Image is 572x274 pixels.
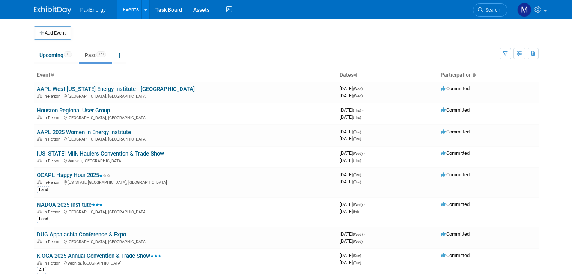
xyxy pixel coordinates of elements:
span: [DATE] [340,238,363,244]
span: Committed [441,201,470,207]
span: - [362,172,363,177]
a: Sort by Event Name [50,72,54,78]
span: - [362,129,363,135]
span: (Thu) [353,130,361,134]
span: In-Person [44,239,63,244]
div: [US_STATE][GEOGRAPHIC_DATA], [GEOGRAPHIC_DATA] [37,179,334,185]
span: 121 [96,51,106,57]
span: (Wed) [353,239,363,244]
div: [GEOGRAPHIC_DATA], [GEOGRAPHIC_DATA] [37,93,334,99]
span: [DATE] [340,209,359,214]
span: (Thu) [353,173,361,177]
span: Committed [441,231,470,237]
span: Committed [441,129,470,135]
span: (Thu) [353,137,361,141]
span: In-Person [44,210,63,215]
span: In-Person [44,261,63,266]
a: Upcoming11 [34,48,78,62]
img: In-Person Event [37,159,42,162]
span: [DATE] [340,253,363,258]
span: - [364,86,365,91]
a: DUG Appalachia Conference & Expo [37,231,126,238]
div: [GEOGRAPHIC_DATA], [GEOGRAPHIC_DATA] [37,238,334,244]
span: [DATE] [340,201,365,207]
span: [DATE] [340,172,363,177]
span: Committed [441,150,470,156]
img: In-Person Event [37,180,42,184]
span: In-Person [44,159,63,163]
span: [DATE] [340,86,365,91]
span: (Thu) [353,180,361,184]
span: [DATE] [340,114,361,120]
a: NADOA 2025 Institute [37,201,103,208]
span: (Wed) [353,203,363,207]
span: (Thu) [353,159,361,163]
span: (Thu) [353,108,361,112]
span: (Wed) [353,94,363,98]
span: Committed [441,172,470,177]
span: - [364,150,365,156]
span: (Wed) [353,232,363,236]
span: (Sun) [353,254,361,258]
img: In-Person Event [37,261,42,265]
img: In-Person Event [37,239,42,243]
span: [DATE] [340,129,363,135]
span: In-Person [44,115,63,120]
a: OCAPL Happy Hour 2025 [37,172,110,179]
span: In-Person [44,137,63,142]
span: (Thu) [353,115,361,120]
div: Land [37,186,50,193]
a: Search [473,3,507,17]
span: - [362,253,363,258]
img: In-Person Event [37,137,42,141]
span: (Tue) [353,261,361,265]
a: Houston Regional User Group [37,107,110,114]
div: [GEOGRAPHIC_DATA], [GEOGRAPHIC_DATA] [37,136,334,142]
a: Past121 [79,48,112,62]
span: Search [483,7,500,13]
span: [DATE] [340,93,363,98]
span: - [364,201,365,207]
th: Event [34,69,337,82]
div: [GEOGRAPHIC_DATA], [GEOGRAPHIC_DATA] [37,114,334,120]
img: Mary Walker [517,3,531,17]
div: All [37,267,46,274]
span: [DATE] [340,231,365,237]
a: KIOGA 2025 Annual Convention & Trade Show [37,253,161,259]
span: 11 [64,51,72,57]
img: In-Person Event [37,210,42,213]
a: Sort by Participation Type [472,72,476,78]
th: Dates [337,69,438,82]
span: [DATE] [340,136,361,141]
a: Sort by Start Date [354,72,357,78]
span: (Wed) [353,87,363,91]
span: (Wed) [353,151,363,156]
span: PakEnergy [80,7,106,13]
div: Wausau, [GEOGRAPHIC_DATA] [37,157,334,163]
span: Committed [441,86,470,91]
a: AAPL 2025 Women In Energy Institute [37,129,131,136]
span: - [364,231,365,237]
div: Wichita, [GEOGRAPHIC_DATA] [37,260,334,266]
span: (Fri) [353,210,359,214]
span: [DATE] [340,150,365,156]
div: Land [37,216,50,223]
a: AAPL West [US_STATE] Energy Institute - [GEOGRAPHIC_DATA] [37,86,195,92]
th: Participation [438,69,539,82]
a: [US_STATE] Milk Haulers Convention & Trade Show [37,150,164,157]
span: [DATE] [340,157,361,163]
span: [DATE] [340,260,361,265]
div: [GEOGRAPHIC_DATA], [GEOGRAPHIC_DATA] [37,209,334,215]
span: In-Person [44,180,63,185]
span: Committed [441,107,470,113]
img: In-Person Event [37,94,42,98]
span: - [362,107,363,113]
img: In-Person Event [37,115,42,119]
img: ExhibitDay [34,6,71,14]
button: Add Event [34,26,71,40]
span: In-Person [44,94,63,99]
span: Committed [441,253,470,258]
span: [DATE] [340,179,361,185]
span: [DATE] [340,107,363,113]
